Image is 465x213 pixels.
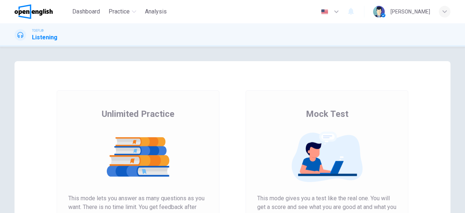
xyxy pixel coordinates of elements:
span: Practice [109,7,130,16]
button: Dashboard [69,5,103,18]
button: Practice [106,5,139,18]
a: OpenEnglish logo [15,4,69,19]
img: Profile picture [373,6,385,17]
span: Analysis [145,7,167,16]
span: Dashboard [72,7,100,16]
button: Analysis [142,5,170,18]
img: en [320,9,329,15]
span: TOEFL® [32,28,44,33]
span: Unlimited Practice [102,108,174,120]
h1: Listening [32,33,57,42]
div: [PERSON_NAME] [391,7,430,16]
img: OpenEnglish logo [15,4,53,19]
span: Mock Test [306,108,348,120]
